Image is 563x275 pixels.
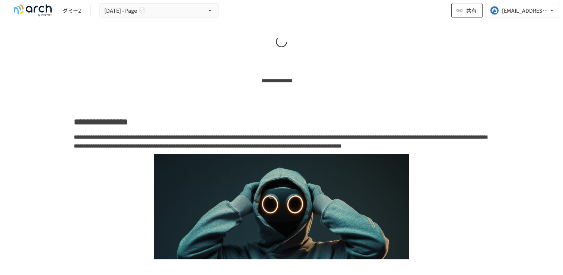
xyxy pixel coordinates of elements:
[104,6,137,15] span: [DATE] - Page
[466,6,477,15] span: 共有
[451,3,483,18] button: 共有
[502,6,548,15] div: [EMAIL_ADDRESS][DOMAIN_NAME]
[9,4,57,16] img: logo-default@2x-9cf2c760.svg
[486,3,560,18] button: [EMAIL_ADDRESS][DOMAIN_NAME]
[63,7,81,15] div: ダミー2
[99,3,219,18] button: [DATE] - Page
